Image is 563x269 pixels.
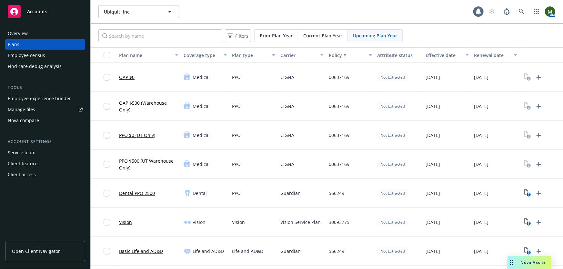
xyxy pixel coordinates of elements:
a: Basic Life and AD&D [119,248,163,255]
span: Open Client Navigator [12,248,60,255]
button: Nova Assist [508,256,551,269]
text: 2 [528,251,529,255]
button: Plan type [229,47,278,63]
span: [DATE] [474,219,488,226]
input: Toggle Row Selected [104,190,110,197]
span: Upcoming Plan Year [353,32,397,39]
a: View Plan Documents [522,130,533,140]
button: Carrier [278,47,326,63]
span: [DATE] [474,103,488,110]
input: Search by name [98,29,222,42]
span: [DATE] [426,103,440,110]
div: Carrier [280,52,317,59]
div: Not Extracted [377,73,408,81]
a: View Plan Documents [522,217,533,227]
span: [DATE] [474,190,488,197]
button: Filters [225,29,251,42]
span: PPO [232,190,241,197]
a: Plans [5,39,85,50]
button: Ubiquiti Inc. [98,5,179,18]
span: Filters [226,31,250,41]
a: PPO $0 (UT Only) [119,132,155,139]
a: Upload Plan Documents [534,246,544,256]
a: Nova compare [5,115,85,126]
div: Coverage type [184,52,220,59]
button: Effective date [423,47,471,63]
span: 00637169 [329,74,349,81]
span: CIGNA [280,74,294,81]
a: Service team [5,148,85,158]
button: Renewal date [471,47,520,63]
a: Upload Plan Documents [534,101,544,111]
a: Client features [5,159,85,169]
input: Toggle Row Selected [104,248,110,255]
span: Medical [193,161,210,168]
input: Toggle Row Selected [104,74,110,81]
span: Vision [193,219,206,226]
a: View Plan Documents [522,188,533,198]
div: Client features [8,159,40,169]
a: Overview [5,28,85,39]
div: Not Extracted [377,247,408,255]
span: [DATE] [474,132,488,139]
a: Vision [119,219,132,226]
span: [DATE] [474,161,488,168]
span: Ubiquiti Inc. [104,8,160,15]
a: OAP $500 (Warehouse Only) [119,100,178,113]
div: Policy # [329,52,365,59]
span: 00637169 [329,103,349,110]
span: [DATE] [426,74,440,81]
div: Effective date [426,52,462,59]
div: Employee experience builder [8,93,71,104]
div: Plan name [119,52,171,59]
span: Vision [232,219,245,226]
span: [DATE] [474,74,488,81]
span: Medical [193,103,210,110]
div: Employee census [8,50,45,61]
span: PPO [232,161,241,168]
div: Overview [8,28,28,39]
span: Accounts [27,9,47,14]
a: View Plan Documents [522,101,533,111]
span: Prior Plan Year [260,32,293,39]
span: [DATE] [426,190,440,197]
span: Current Plan Year [303,32,342,39]
span: [DATE] [426,132,440,139]
div: Renewal date [474,52,510,59]
div: Not Extracted [377,102,408,110]
span: Dental [193,190,207,197]
span: Guardian [280,190,301,197]
span: [DATE] [426,219,440,226]
button: Plan name [116,47,181,63]
a: Dental PPO 2500 [119,190,155,197]
text: 3 [528,222,529,226]
span: CIGNA [280,161,294,168]
span: CIGNA [280,132,294,139]
a: Start snowing [486,5,498,18]
div: Account settings [5,139,85,145]
button: Coverage type [181,47,229,63]
span: 30093775 [329,219,349,226]
span: [DATE] [474,248,488,255]
span: Filters [235,33,248,39]
a: Upload Plan Documents [534,159,544,169]
div: Not Extracted [377,218,408,226]
span: PPO [232,103,241,110]
a: Upload Plan Documents [534,217,544,227]
span: PPO [232,74,241,81]
button: Policy # [326,47,375,63]
a: Accounts [5,3,85,21]
a: View Plan Documents [522,72,533,82]
a: Switch app [530,5,543,18]
a: View Plan Documents [522,246,533,256]
text: 7 [528,193,529,197]
a: OAP $0 [119,74,135,81]
div: Tools [5,84,85,91]
a: Employee census [5,50,85,61]
span: Life and AD&D [232,248,263,255]
a: PPO $500 (UT Warehouse Only) [119,158,178,171]
span: Nova Assist [521,260,546,265]
div: Find care debug analysis [8,61,62,72]
span: Vision Service Plan [280,219,321,226]
button: Attribute status [375,47,423,63]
